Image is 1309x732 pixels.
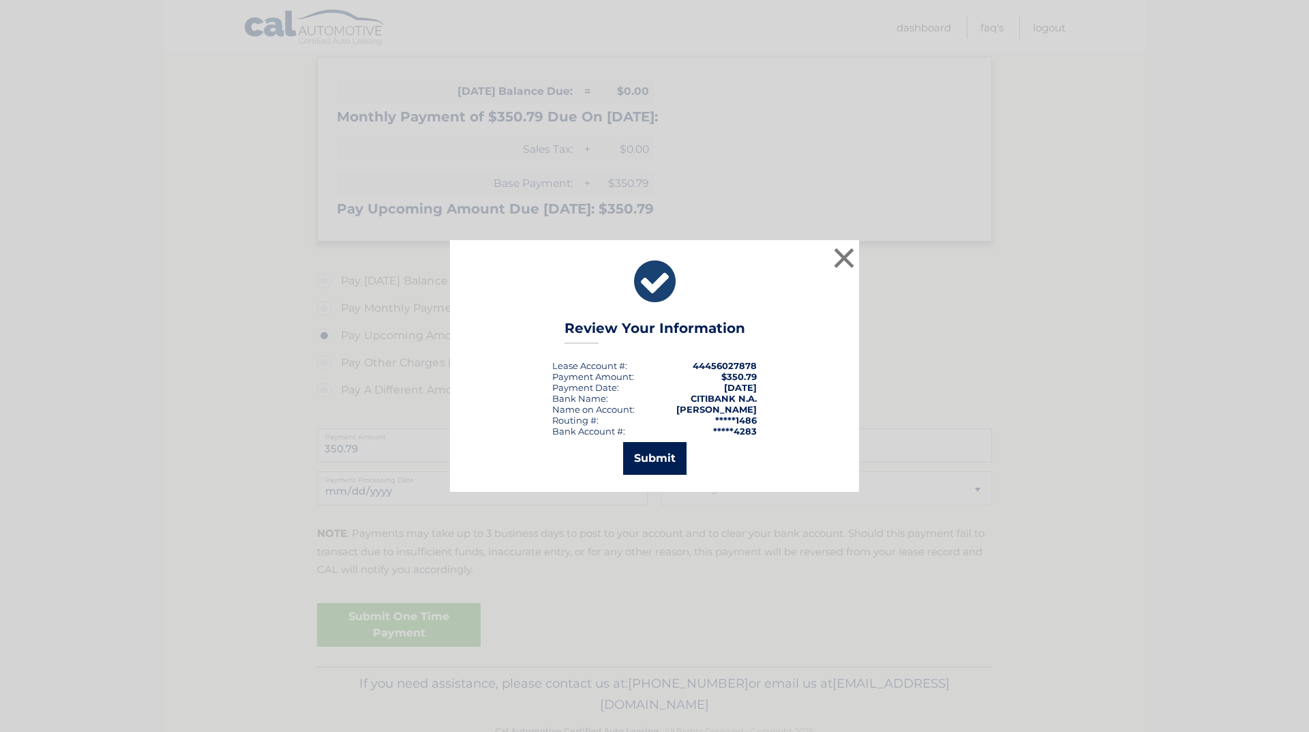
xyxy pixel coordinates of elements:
[552,371,634,382] div: Payment Amount:
[552,382,617,393] span: Payment Date
[676,404,757,415] strong: [PERSON_NAME]
[552,404,635,415] div: Name on Account:
[565,320,745,344] h3: Review Your Information
[721,371,757,382] span: $350.79
[724,382,757,393] span: [DATE]
[552,360,627,371] div: Lease Account #:
[830,244,858,272] button: ×
[693,360,757,371] strong: 44456027878
[552,382,619,393] div: :
[552,393,608,404] div: Bank Name:
[691,393,757,404] strong: CITIBANK N.A.
[552,426,625,437] div: Bank Account #:
[623,442,687,475] button: Submit
[552,415,599,426] div: Routing #:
